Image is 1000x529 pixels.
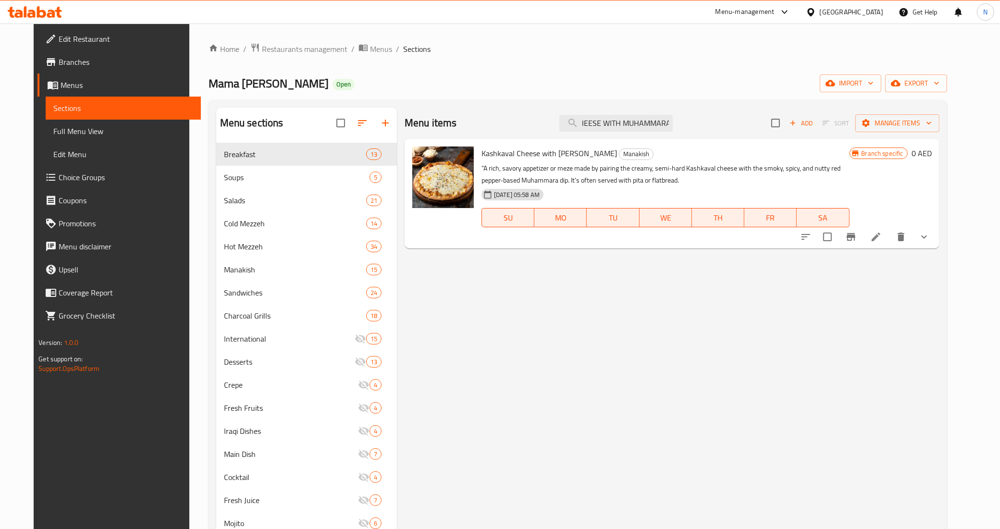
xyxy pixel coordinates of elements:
[370,496,381,505] span: 7
[370,43,392,55] span: Menus
[333,79,355,90] div: Open
[355,356,366,368] svg: Inactive section
[37,281,201,304] a: Coverage Report
[587,208,639,227] button: TU
[816,116,855,131] span: Select section first
[224,241,366,252] span: Hot Mezzeh
[224,425,358,437] span: Iraqi Dishes
[224,402,358,414] span: Fresh Fruits
[351,111,374,135] span: Sort sections
[224,379,358,391] span: Crepe
[216,189,397,212] div: Salads21
[53,148,193,160] span: Edit Menu
[224,494,358,506] div: Fresh Juice
[370,448,382,460] div: items
[216,304,397,327] div: Charcoal Grills18
[262,43,347,55] span: Restaurants management
[216,327,397,350] div: International15
[37,166,201,189] a: Choice Groups
[885,74,947,92] button: export
[37,27,201,50] a: Edit Restaurant
[370,381,381,390] span: 4
[486,211,531,225] span: SU
[794,225,817,248] button: sort-choices
[366,287,382,298] div: items
[367,311,381,320] span: 18
[53,102,193,114] span: Sections
[788,118,814,129] span: Add
[640,208,692,227] button: WE
[366,264,382,275] div: items
[370,471,382,483] div: items
[367,334,381,344] span: 15
[224,448,358,460] span: Main Dish
[481,146,617,160] span: Kashkaval Cheese with [PERSON_NAME]
[367,196,381,205] span: 21
[59,264,193,275] span: Upsell
[216,350,397,373] div: Desserts13
[370,473,381,482] span: 4
[366,218,382,229] div: items
[370,517,382,529] div: items
[37,212,201,235] a: Promotions
[367,265,381,274] span: 15
[59,195,193,206] span: Coupons
[358,517,370,529] svg: Inactive section
[370,427,381,436] span: 4
[820,7,883,17] div: [GEOGRAPHIC_DATA]
[59,172,193,183] span: Choice Groups
[224,333,355,344] span: International
[716,6,775,18] div: Menu-management
[370,519,381,528] span: 6
[243,43,247,55] li: /
[481,162,850,186] p: "A rich, savory appetizer or meze made by pairing the creamy, semi-hard Kashkaval cheese with the...
[37,189,201,212] a: Coupons
[59,218,193,229] span: Promotions
[224,148,366,160] span: Breakfast
[366,195,382,206] div: items
[224,172,370,183] span: Soups
[216,281,397,304] div: Sandwiches24
[216,212,397,235] div: Cold Mezzeh14
[870,231,882,243] a: Edit menu item
[37,50,201,74] a: Branches
[765,113,786,133] span: Select section
[209,43,239,55] a: Home
[797,208,849,227] button: SA
[863,117,932,129] span: Manage items
[224,264,366,275] span: Manakish
[858,149,907,158] span: Branch specific
[744,208,797,227] button: FR
[912,147,932,160] h6: 0 AED
[396,43,399,55] li: /
[59,33,193,45] span: Edit Restaurant
[696,211,741,225] span: TH
[224,287,366,298] div: Sandwiches
[366,241,382,252] div: items
[619,148,654,160] div: Manakish
[591,211,635,225] span: TU
[786,116,816,131] button: Add
[358,425,370,437] svg: Inactive section
[358,494,370,506] svg: Inactive section
[216,443,397,466] div: Main Dish7
[224,471,358,483] div: Cocktail
[366,333,382,344] div: items
[37,74,201,97] a: Menus
[538,211,583,225] span: MO
[370,402,382,414] div: items
[748,211,793,225] span: FR
[370,404,381,413] span: 4
[403,43,431,55] span: Sections
[370,425,382,437] div: items
[405,116,457,130] h2: Menu items
[367,242,381,251] span: 34
[38,336,62,349] span: Version:
[46,120,201,143] a: Full Menu View
[224,356,355,368] div: Desserts
[216,373,397,396] div: Crepe4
